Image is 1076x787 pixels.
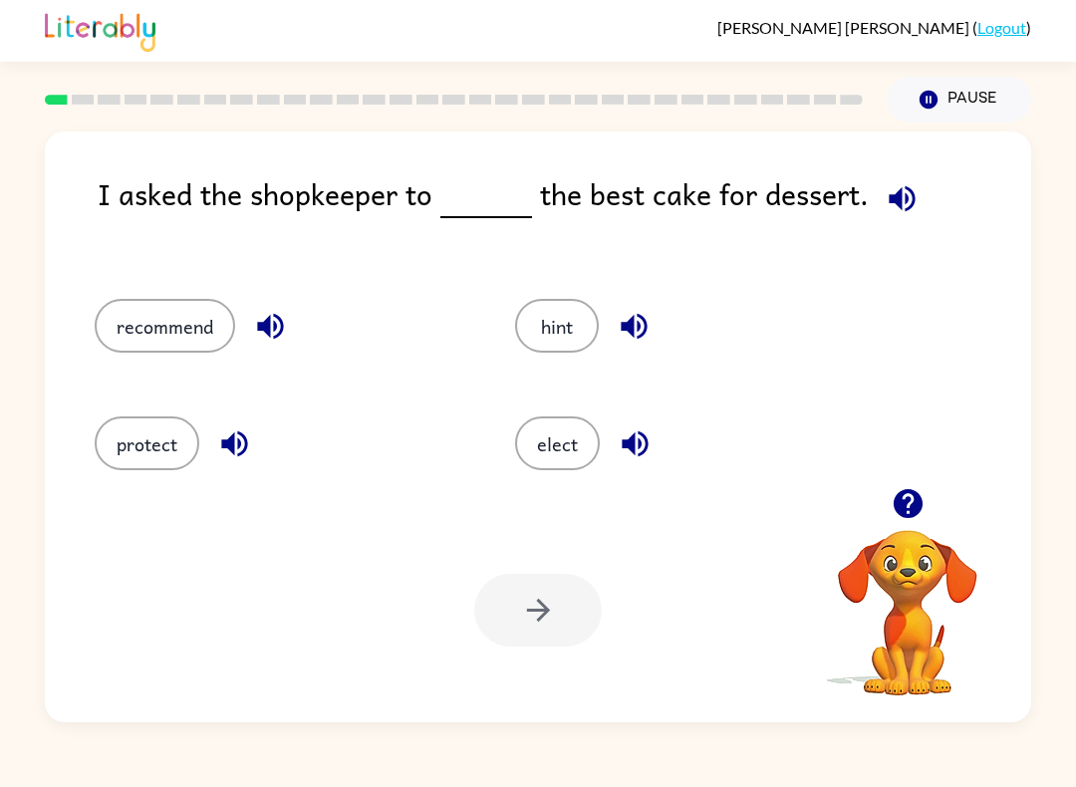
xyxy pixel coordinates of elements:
[977,18,1026,37] a: Logout
[95,416,199,470] button: protect
[515,299,599,353] button: hint
[98,171,1031,259] div: I asked the shopkeeper to the best cake for dessert.
[95,299,235,353] button: recommend
[45,8,155,52] img: Literably
[515,416,600,470] button: elect
[887,77,1031,123] button: Pause
[808,499,1007,698] video: Your browser must support playing .mp4 files to use Literably. Please try using another browser.
[717,18,972,37] span: [PERSON_NAME] [PERSON_NAME]
[717,18,1031,37] div: ( )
